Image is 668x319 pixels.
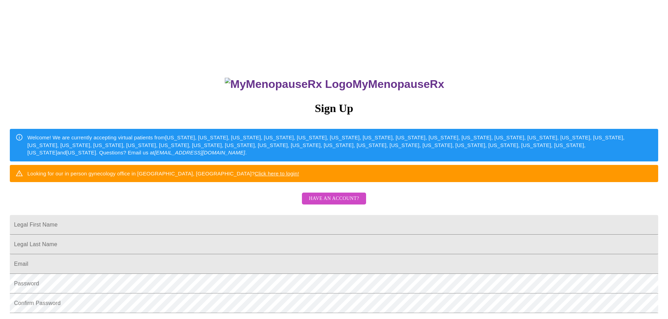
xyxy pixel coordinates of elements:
div: Welcome! We are currently accepting virtual patients from [US_STATE], [US_STATE], [US_STATE], [US... [27,131,653,159]
h3: MyMenopauseRx [11,78,659,91]
span: Have an account? [309,194,359,203]
a: Have an account? [300,200,368,206]
div: Looking for our in person gynecology office in [GEOGRAPHIC_DATA], [GEOGRAPHIC_DATA]? [27,167,299,180]
img: MyMenopauseRx Logo [225,78,352,91]
button: Have an account? [302,193,366,205]
a: Click here to login! [255,171,299,176]
em: [EMAIL_ADDRESS][DOMAIN_NAME] [154,150,245,155]
h3: Sign Up [10,102,658,115]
